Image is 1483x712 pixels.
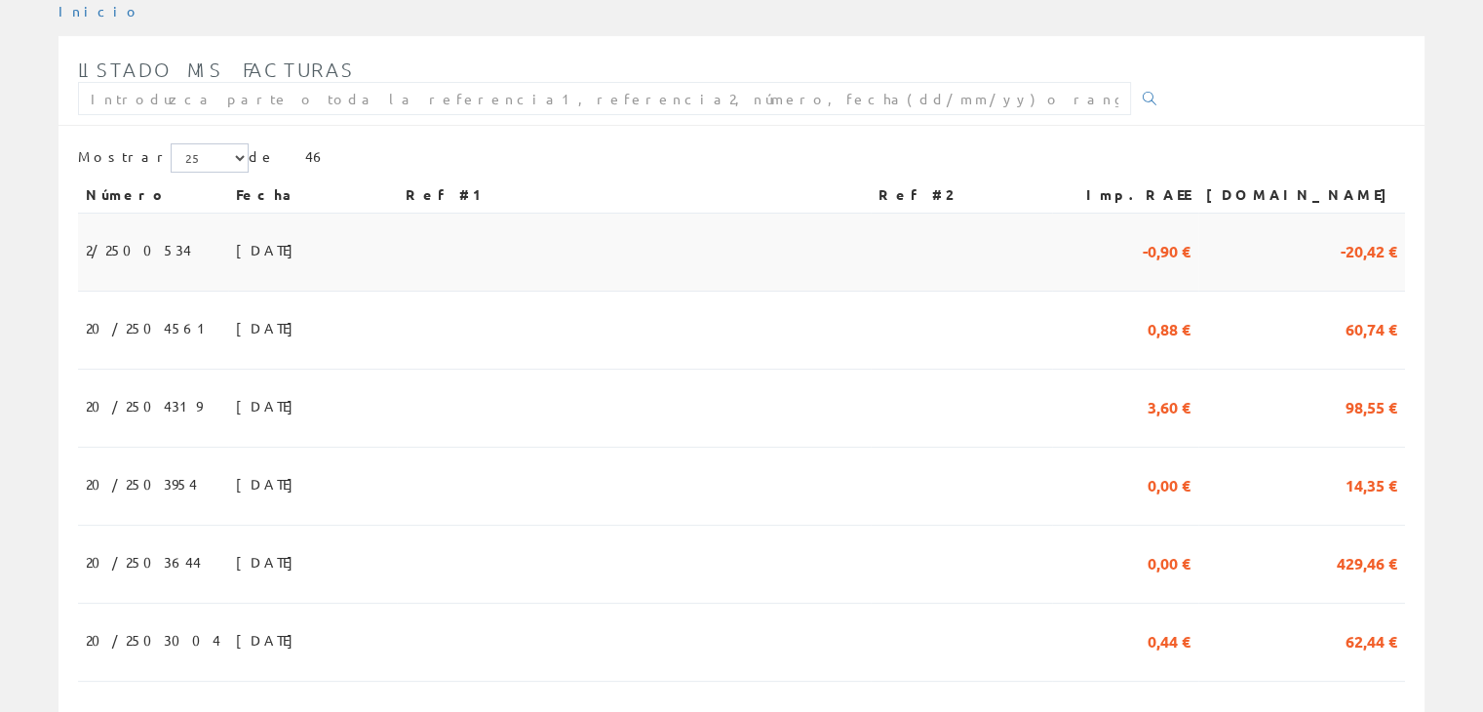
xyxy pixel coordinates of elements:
span: 0,00 € [1148,545,1190,578]
th: Ref #1 [397,178,871,213]
th: Número [78,178,228,213]
span: 20/2504561 [86,311,214,344]
th: Imp.RAEE [1052,178,1198,213]
th: Ref #2 [871,178,1052,213]
span: [DATE] [236,623,303,656]
span: 20/2503954 [86,467,197,500]
div: de 46 [78,143,1405,178]
span: [DATE] [236,233,303,266]
span: 20/2503004 [86,623,220,656]
span: 14,35 € [1346,467,1397,500]
label: Mostrar [78,143,249,173]
span: -0,90 € [1143,233,1190,266]
span: 98,55 € [1346,389,1397,422]
span: 20/2503644 [86,545,201,578]
span: 0,00 € [1148,467,1190,500]
span: 429,46 € [1337,545,1397,578]
span: [DATE] [236,467,303,500]
span: 0,44 € [1148,623,1190,656]
th: Fecha [228,178,397,213]
span: [DATE] [236,311,303,344]
span: 20/2504319 [86,389,202,422]
input: Introduzca parte o toda la referencia1, referencia2, número, fecha(dd/mm/yy) o rango de fechas(dd... [78,82,1131,115]
span: 62,44 € [1346,623,1397,656]
th: [DOMAIN_NAME] [1198,178,1405,213]
span: [DATE] [236,389,303,422]
span: 60,74 € [1346,311,1397,344]
span: 3,60 € [1148,389,1190,422]
span: 0,88 € [1148,311,1190,344]
span: [DATE] [236,545,303,578]
span: 2/2500534 [86,233,191,266]
span: Listado mis facturas [78,58,355,81]
span: -20,42 € [1341,233,1397,266]
a: Inicio [59,2,141,20]
select: Mostrar [171,143,249,173]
